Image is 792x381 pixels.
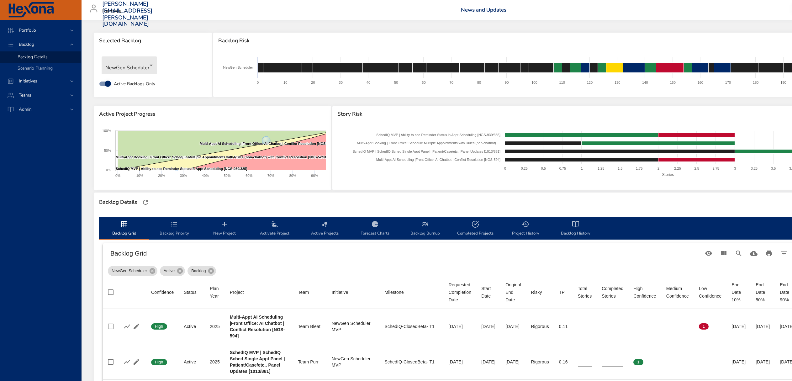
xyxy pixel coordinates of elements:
[367,81,370,84] text: 40
[531,359,549,365] div: Rigorous
[461,6,506,13] a: News and Updates
[132,322,141,331] button: Edit Project Details
[184,288,200,296] span: Status
[289,174,296,177] text: 80%
[132,357,141,367] button: Edit Project Details
[151,288,174,296] span: Confidence
[725,81,731,84] text: 170
[670,81,675,84] text: 150
[102,6,129,16] div: Raintree
[230,315,285,338] b: Multi-Appt AI Scheduling |Front Office: AI Chatbot | Conflict Resolution [NGS-594]
[531,288,549,296] span: Risky
[158,174,165,177] text: 20%
[731,359,746,365] div: [DATE]
[633,285,656,300] div: Sort
[642,81,648,84] text: 140
[102,1,153,28] h3: [PERSON_NAME][EMAIL_ADDRESS][PERSON_NAME][DOMAIN_NAME]
[110,248,701,258] h6: Backlog Grid
[531,288,542,296] div: Sort
[559,167,566,170] text: 0.75
[298,288,309,296] div: Sort
[332,288,348,296] div: Initiative
[531,288,542,296] div: Risky
[14,41,39,47] span: Backlog
[731,323,746,330] div: [DATE]
[731,246,746,261] button: Search
[666,285,689,300] div: Sort
[230,350,285,374] b: SchedIQ MVP | SchedIQ Sched Single Appt Panel | Patient/Case/etc.. Panel Updates [1013/881]
[477,81,481,84] text: 80
[559,288,568,296] span: TP
[780,81,786,84] text: 190
[481,323,495,330] div: [DATE]
[521,167,528,170] text: 0.25
[633,324,643,329] span: 0
[385,288,439,296] span: Milestone
[559,81,565,84] text: 110
[257,81,259,84] text: 0
[246,174,252,177] text: 60%
[267,174,274,177] text: 70%
[353,150,500,153] text: SchedIQ MVP | SchedIQ Sched Single Appt Panel | Patient/Case/etc.. Panel Updates [1013/881]
[103,220,145,237] span: Backlog Grid
[18,54,48,60] span: Backlog Details
[97,197,139,207] div: Backlog Details
[230,288,244,296] div: Project
[122,322,132,331] button: Show Burnup
[311,174,318,177] text: 90%
[151,359,167,365] span: High
[559,323,568,330] div: 0.11
[751,167,758,170] text: 3.25
[454,220,497,237] span: Completed Projects
[776,246,791,261] button: Filter Table
[14,92,36,98] span: Teams
[136,174,143,177] text: 10%
[636,167,642,170] text: 1.75
[559,288,565,296] div: TP
[376,133,500,137] text: SchedIQ MVP | Ability to see Reminder Status in Appt Scheduling [NGS-939/385]
[531,323,549,330] div: Rigorous
[771,167,776,170] text: 3.5
[184,288,197,296] div: Status
[481,285,495,300] div: Sort
[385,359,439,365] div: SchedIQ-ClosedBeta- T1
[734,167,736,170] text: 3
[587,81,593,84] text: 120
[210,285,220,300] div: Sort
[602,285,623,300] div: Completed Stories
[18,65,53,71] span: Scenario Planning
[481,359,495,365] div: [DATE]
[713,167,719,170] text: 2.75
[151,288,174,296] div: Sort
[559,359,568,365] div: 0.16
[505,323,521,330] div: [DATE]
[108,268,151,274] span: NewGen Scheduler
[699,359,709,365] span: 0
[298,288,309,296] div: Team
[180,174,187,177] text: 30%
[449,323,471,330] div: [DATE]
[449,281,471,304] span: Requested Completion Date
[756,281,770,304] div: End Date 50%
[581,167,583,170] text: 1
[505,81,509,84] text: 90
[615,81,620,84] text: 130
[357,141,501,145] text: Multi-Appt Booking | Front Office: Schedule Multiple Appointments with Rules (non-chatbot) …
[385,323,439,330] div: SchedIQ-ClosedBeta- T1
[99,111,326,117] span: Active Project Progress
[184,323,200,330] div: Active
[701,246,716,261] button: Standard Views
[210,285,220,300] span: Plan Year
[104,149,111,152] text: 50%
[756,359,770,365] div: [DATE]
[116,167,247,171] text: SchedIQ MVP | Ability to see Reminder Status in Appt Scheduling [NGS-939/385]
[202,174,209,177] text: 40%
[761,246,776,261] button: Print
[531,81,537,84] text: 100
[450,81,453,84] text: 70
[153,220,196,237] span: Backlog Priority
[385,288,404,296] div: Sort
[481,285,495,300] div: Start Date
[657,167,659,170] text: 2
[666,285,689,300] span: Medium Confidence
